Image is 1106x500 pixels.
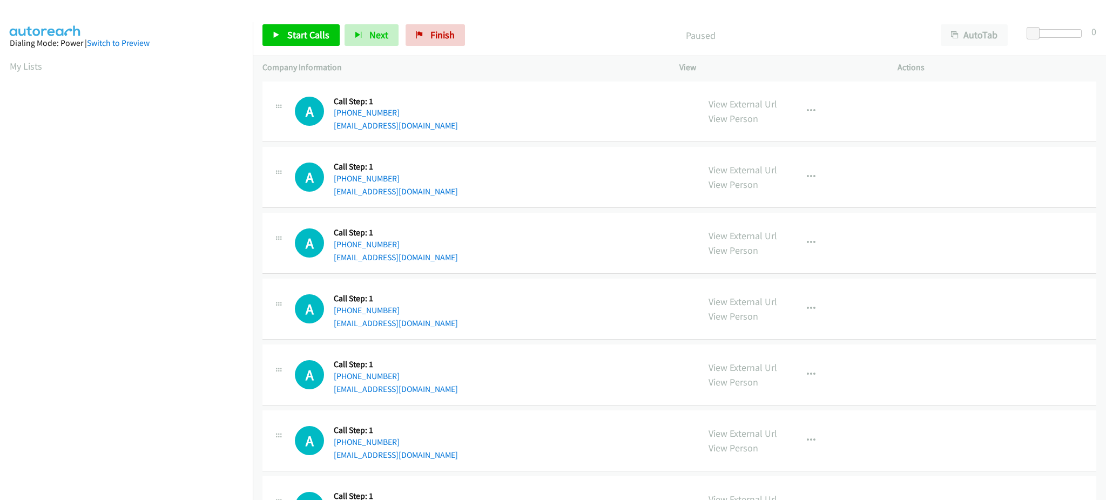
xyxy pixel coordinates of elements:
[334,371,400,381] a: [PHONE_NUMBER]
[10,60,42,72] a: My Lists
[295,163,324,192] div: The call is yet to be attempted
[709,229,777,242] a: View External Url
[295,97,324,126] h1: A
[709,295,777,308] a: View External Url
[262,24,340,46] a: Start Calls
[295,294,324,323] div: The call is yet to be attempted
[941,24,1008,46] button: AutoTab
[87,38,150,48] a: Switch to Preview
[480,28,921,43] p: Paused
[295,360,324,389] h1: A
[709,376,758,388] a: View Person
[334,186,458,197] a: [EMAIL_ADDRESS][DOMAIN_NAME]
[295,163,324,192] h1: A
[334,359,458,370] h5: Call Step: 1
[709,442,758,454] a: View Person
[345,24,399,46] button: Next
[295,228,324,258] h1: A
[334,227,458,238] h5: Call Step: 1
[709,361,777,374] a: View External Url
[1091,24,1096,39] div: 0
[334,173,400,184] a: [PHONE_NUMBER]
[334,252,458,262] a: [EMAIL_ADDRESS][DOMAIN_NAME]
[334,305,400,315] a: [PHONE_NUMBER]
[1032,29,1082,38] div: Delay between calls (in seconds)
[334,96,458,107] h5: Call Step: 1
[334,450,458,460] a: [EMAIL_ADDRESS][DOMAIN_NAME]
[334,437,400,447] a: [PHONE_NUMBER]
[709,164,777,176] a: View External Url
[334,425,458,436] h5: Call Step: 1
[287,29,329,41] span: Start Calls
[430,29,455,41] span: Finish
[295,360,324,389] div: The call is yet to be attempted
[334,161,458,172] h5: Call Step: 1
[679,61,878,74] p: View
[295,426,324,455] div: The call is yet to be attempted
[709,98,777,110] a: View External Url
[334,120,458,131] a: [EMAIL_ADDRESS][DOMAIN_NAME]
[709,310,758,322] a: View Person
[295,228,324,258] div: The call is yet to be attempted
[898,61,1096,74] p: Actions
[709,427,777,440] a: View External Url
[334,293,458,304] h5: Call Step: 1
[295,294,324,323] h1: A
[295,97,324,126] div: The call is yet to be attempted
[334,239,400,249] a: [PHONE_NUMBER]
[709,112,758,125] a: View Person
[262,61,660,74] p: Company Information
[369,29,388,41] span: Next
[10,37,243,50] div: Dialing Mode: Power |
[334,107,400,118] a: [PHONE_NUMBER]
[334,384,458,394] a: [EMAIL_ADDRESS][DOMAIN_NAME]
[334,318,458,328] a: [EMAIL_ADDRESS][DOMAIN_NAME]
[709,178,758,191] a: View Person
[295,426,324,455] h1: A
[406,24,465,46] a: Finish
[709,244,758,256] a: View Person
